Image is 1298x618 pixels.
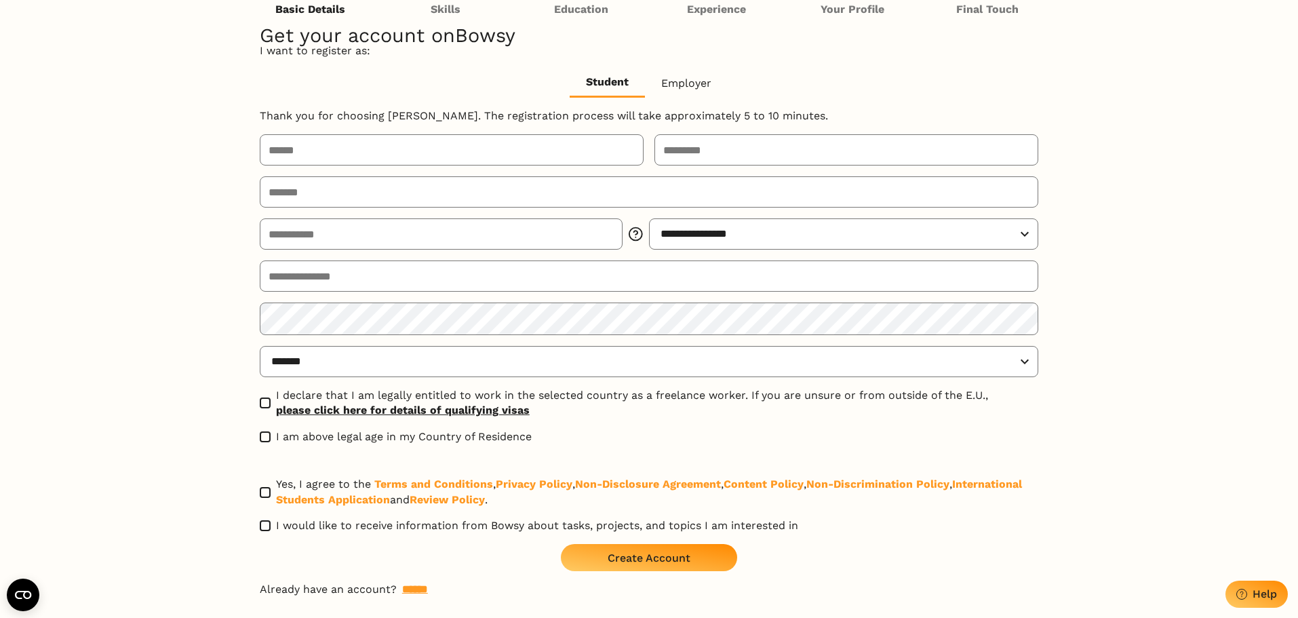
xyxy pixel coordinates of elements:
[276,429,532,444] span: I am above legal age in my Country of Residence
[645,69,728,97] button: Employer
[455,24,515,47] span: Bowsy
[260,109,1038,123] p: Thank you for choosing [PERSON_NAME]. The registration process will take approximately 5 to 10 mi...
[687,2,746,17] p: Experience
[276,388,988,419] span: I declare that I am legally entitled to work in the selected country as a freelance worker. If yo...
[575,478,721,490] a: Non-Disclosure Agreement
[276,478,1022,505] a: International Students Application
[608,552,690,564] div: Create Account
[561,544,737,571] button: Create Account
[276,403,988,418] a: please click here for details of qualifying visas
[410,493,485,506] a: Review Policy
[7,579,39,611] button: Open CMP widget
[821,2,884,17] p: Your Profile
[1225,581,1288,608] button: Help
[275,2,345,17] p: Basic Details
[276,477,1038,507] span: Yes, I agree to the , , , , , and .
[374,478,493,490] a: Terms and Conditions
[496,478,572,490] a: Privacy Policy
[276,518,798,533] span: I would like to receive information from Bowsy about tasks, projects, and topics I am interested in
[554,2,608,17] p: Education
[570,69,645,97] button: Student
[431,2,460,17] p: Skills
[1253,587,1277,600] div: Help
[806,478,949,490] a: Non-Discrimination Policy
[260,28,1038,43] h1: Get your account on
[724,478,804,490] a: Content Policy
[956,2,1019,17] p: Final Touch
[260,582,1038,597] p: Already have an account?
[260,43,1038,58] p: I want to register as:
